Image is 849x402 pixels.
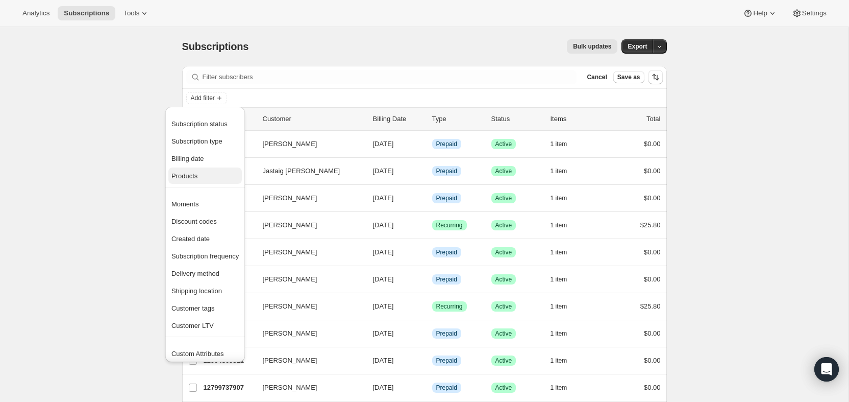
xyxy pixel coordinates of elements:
[551,272,579,287] button: 1 item
[613,71,644,83] button: Save as
[495,167,512,175] span: Active
[495,302,512,311] span: Active
[373,384,394,391] span: [DATE]
[186,92,227,104] button: Add filter
[171,350,224,358] span: Custom Attributes
[373,221,394,229] span: [DATE]
[621,39,653,54] button: Export
[640,221,661,229] span: $25.80
[495,221,512,229] span: Active
[263,328,317,339] span: [PERSON_NAME]
[203,70,577,84] input: Filter subscribers
[587,73,607,81] span: Cancel
[257,163,359,179] button: Jastaig [PERSON_NAME]
[583,71,611,83] button: Cancel
[171,172,197,180] span: Products
[257,352,359,369] button: [PERSON_NAME]
[263,274,317,285] span: [PERSON_NAME]
[16,6,56,20] button: Analytics
[263,383,317,393] span: [PERSON_NAME]
[753,9,767,17] span: Help
[171,137,222,145] span: Subscription type
[436,329,457,338] span: Prepaid
[551,381,579,395] button: 1 item
[495,275,512,283] span: Active
[204,381,661,395] div: 12799737907[PERSON_NAME][DATE]InfoPrepaidSuccessActive1 item$0.00
[373,275,394,283] span: [DATE]
[551,275,567,283] span: 1 item
[171,270,219,277] span: Delivery method
[263,193,317,203] span: [PERSON_NAME]
[257,190,359,206] button: [PERSON_NAME]
[646,114,660,124] p: Total
[263,247,317,257] span: [PERSON_NAME]
[491,114,542,124] p: Status
[436,384,457,392] span: Prepaid
[171,252,239,260] span: Subscription frequency
[551,384,567,392] span: 1 item
[257,217,359,233] button: [PERSON_NAME]
[814,357,839,382] div: Open Intercom Messenger
[551,353,579,368] button: 1 item
[436,248,457,256] span: Prepaid
[617,73,640,81] span: Save as
[171,200,198,208] span: Moments
[644,384,661,391] span: $0.00
[373,248,394,256] span: [DATE]
[436,194,457,202] span: Prepaid
[171,155,204,162] span: Billing date
[644,167,661,175] span: $0.00
[204,137,661,151] div: 12983533619[PERSON_NAME][DATE]InfoPrepaidSuccessActive1 item$0.00
[204,326,661,341] div: 12665880627[PERSON_NAME][DATE]InfoPrepaidSuccessActive1 item$0.00
[786,6,833,20] button: Settings
[373,194,394,202] span: [DATE]
[257,325,359,342] button: [PERSON_NAME]
[495,329,512,338] span: Active
[257,380,359,396] button: [PERSON_NAME]
[551,167,567,175] span: 1 item
[551,164,579,178] button: 1 item
[204,245,661,259] div: 14101545011[PERSON_NAME][DATE]InfoPrepaidSuccessActive1 item$0.00
[737,6,783,20] button: Help
[567,39,617,54] button: Bulk updates
[436,140,457,148] span: Prepaid
[263,301,317,312] span: [PERSON_NAME]
[551,248,567,256] span: 1 item
[495,357,512,365] span: Active
[436,357,457,365] span: Prepaid
[640,302,661,310] span: $25.80
[551,218,579,232] button: 1 item
[171,304,215,312] span: Customer tags
[64,9,109,17] span: Subscriptions
[436,275,457,283] span: Prepaid
[551,245,579,259] button: 1 item
[257,271,359,288] button: [PERSON_NAME]
[204,114,661,124] div: IDCustomerBilling DateTypeStatusItemsTotal
[263,356,317,366] span: [PERSON_NAME]
[495,194,512,202] span: Active
[373,167,394,175] span: [DATE]
[373,357,394,364] span: [DATE]
[257,136,359,152] button: [PERSON_NAME]
[257,298,359,315] button: [PERSON_NAME]
[551,140,567,148] span: 1 item
[644,248,661,256] span: $0.00
[551,299,579,314] button: 1 item
[204,353,661,368] div: 12994805811[PERSON_NAME][DATE]InfoPrepaidSuccessActive1 item$0.00
[263,114,365,124] p: Customer
[204,272,661,287] div: 12914327603[PERSON_NAME][DATE]InfoPrepaidSuccessActive1 item$0.00
[551,114,602,124] div: Items
[373,329,394,337] span: [DATE]
[802,9,827,17] span: Settings
[182,41,249,52] span: Subscriptions
[204,164,661,178] div: 12479954995Jastaig [PERSON_NAME][DATE]InfoPrepaidSuccessActive1 item$0.00
[644,140,661,148] span: $0.00
[644,194,661,202] span: $0.00
[644,329,661,337] span: $0.00
[551,357,567,365] span: 1 item
[573,42,611,51] span: Bulk updates
[204,383,255,393] p: 12799737907
[191,94,215,102] span: Add filter
[495,140,512,148] span: Active
[551,326,579,341] button: 1 item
